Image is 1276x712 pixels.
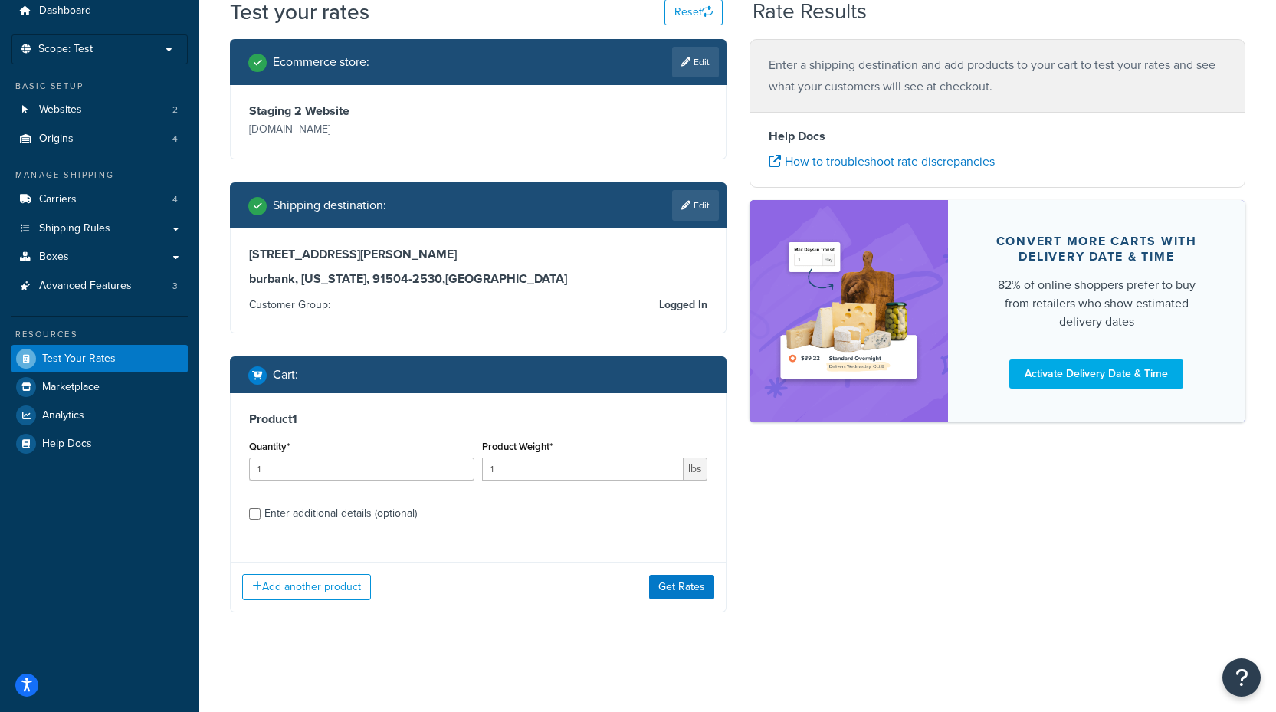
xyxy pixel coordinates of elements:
span: Test Your Rates [42,353,116,366]
img: feature-image-ddt-36eae7f7280da8017bfb280eaccd9c446f90b1fe08728e4019434db127062ab4.png [772,223,925,399]
span: 2 [172,103,178,116]
li: Origins [11,125,188,153]
span: 3 [172,280,178,293]
h3: Product 1 [249,412,707,427]
a: Websites2 [11,96,188,124]
span: Boxes [39,251,69,264]
a: Boxes [11,243,188,271]
span: Dashboard [39,5,91,18]
span: 4 [172,193,178,206]
span: Help Docs [42,438,92,451]
div: Basic Setup [11,80,188,93]
a: Help Docs [11,430,188,458]
div: Enter additional details (optional) [264,503,417,524]
a: Shipping Rules [11,215,188,243]
label: Product Weight* [482,441,553,452]
a: Carriers4 [11,185,188,214]
h2: Ecommerce store : [273,55,369,69]
a: How to troubleshoot rate discrepancies [769,153,995,170]
label: Quantity* [249,441,290,452]
div: Convert more carts with delivery date & time [985,234,1209,264]
span: Logged In [655,296,707,314]
li: Carriers [11,185,188,214]
button: Open Resource Center [1222,658,1261,697]
input: Enter additional details (optional) [249,508,261,520]
div: Resources [11,328,188,341]
span: Scope: Test [38,43,93,56]
p: [DOMAIN_NAME] [249,119,474,140]
h2: Cart : [273,368,298,382]
a: Origins4 [11,125,188,153]
div: 82% of online shoppers prefer to buy from retailers who show estimated delivery dates [985,276,1209,331]
a: Advanced Features3 [11,272,188,300]
a: Marketplace [11,373,188,401]
div: Manage Shipping [11,169,188,182]
h3: [STREET_ADDRESS][PERSON_NAME] [249,247,707,262]
li: Websites [11,96,188,124]
button: Add another product [242,574,371,600]
h3: burbank, [US_STATE], 91504-2530 , [GEOGRAPHIC_DATA] [249,271,707,287]
span: Shipping Rules [39,222,110,235]
span: Websites [39,103,82,116]
input: 0.00 [482,458,684,481]
span: Analytics [42,409,84,422]
span: Carriers [39,193,77,206]
span: 4 [172,133,178,146]
a: Edit [672,190,719,221]
span: Marketplace [42,381,100,394]
a: Test Your Rates [11,345,188,372]
a: Edit [672,47,719,77]
h3: Staging 2 Website [249,103,474,119]
button: Get Rates [649,575,714,599]
a: Analytics [11,402,188,429]
span: Customer Group: [249,297,334,313]
p: Enter a shipping destination and add products to your cart to test your rates and see what your c... [769,54,1227,97]
span: Origins [39,133,74,146]
h4: Help Docs [769,127,1227,146]
span: lbs [684,458,707,481]
input: 0 [249,458,474,481]
li: Advanced Features [11,272,188,300]
a: Activate Delivery Date & Time [1009,359,1183,389]
span: Advanced Features [39,280,132,293]
h2: Shipping destination : [273,199,386,212]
